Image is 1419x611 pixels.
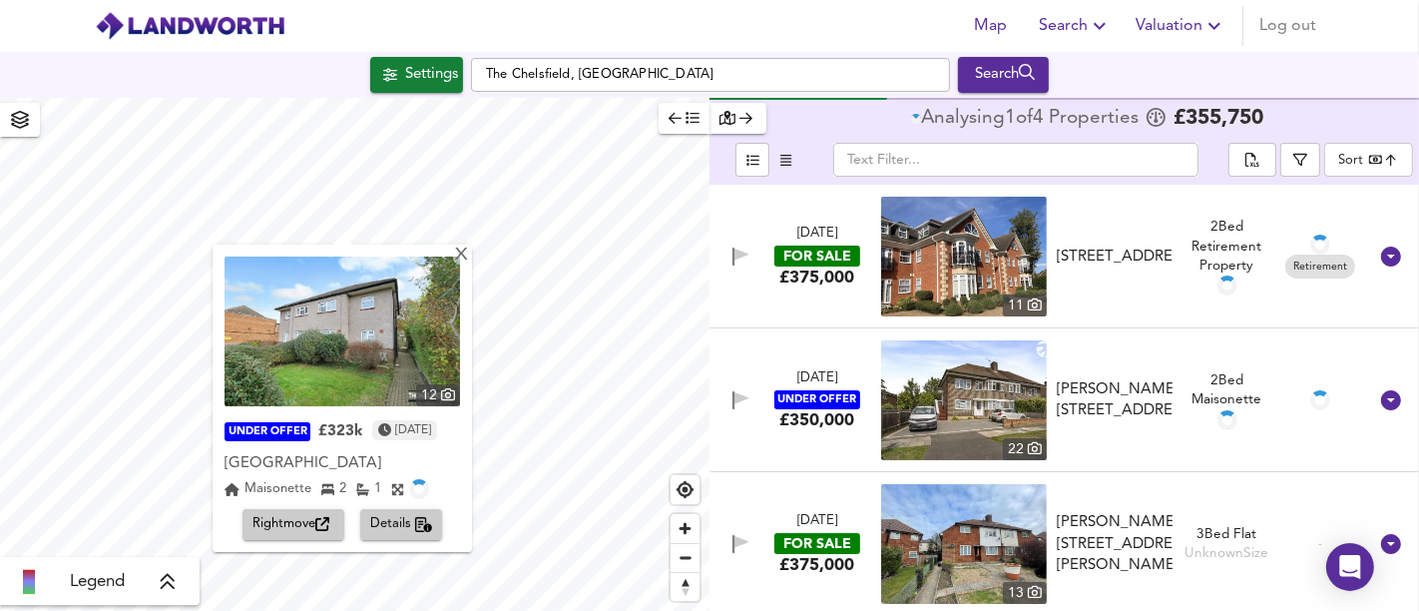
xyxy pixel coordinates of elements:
[1285,260,1355,275] span: Retirement
[225,423,310,442] div: UNDER OFFER
[797,512,837,531] div: [DATE]
[1379,388,1403,412] svg: Show Details
[774,246,860,267] div: FOR SALE
[370,57,463,93] div: Click to configure Search Settings
[881,197,1047,316] a: property thumbnail 11
[774,390,860,409] div: UNDER OFFER
[405,62,458,88] div: Settings
[1057,379,1173,422] div: [PERSON_NAME][STREET_ADDRESS]
[709,185,1419,328] div: [DATE]FOR SALE£375,000 property thumbnail 11 [STREET_ADDRESS]2Bed Retirement Property Retirement
[1324,143,1413,177] div: Sort
[1181,218,1274,276] div: 2 Bed Retirement Property
[356,479,381,499] div: 1
[1318,537,1322,552] span: -
[881,340,1047,460] a: property thumbnail 22
[225,257,460,406] a: property thumbnail 12
[1174,109,1263,129] span: £ 355,750
[881,197,1047,316] img: property thumbnail
[1136,12,1226,40] span: Valuation
[242,509,344,540] button: Rightmove
[1185,544,1269,563] div: Unknown Size
[671,572,700,601] button: Reset bearing to north
[1379,245,1403,269] svg: Show Details
[1039,12,1112,40] span: Search
[395,420,431,440] time: Monday, February 3, 2025 at 1:11:56 PM
[779,554,854,576] div: £375,000
[1049,379,1181,422] div: Warren Road, Chelsfield, Kent, BR6 6ES
[225,257,460,406] img: property thumbnail
[1181,371,1274,410] div: 2 Bed Maisonette
[1326,543,1374,591] div: Open Intercom Messenger
[671,543,700,572] button: Zoom out
[774,533,860,554] div: FOR SALE
[1003,582,1047,604] div: 13
[911,109,1144,129] div: of Propert ies
[321,479,346,499] div: 2
[1033,109,1044,129] span: 4
[70,570,125,594] span: Legend
[881,484,1047,604] img: property thumbnail
[671,475,700,504] button: Find my location
[1057,247,1173,268] div: [STREET_ADDRESS]
[779,409,854,431] div: £350,000
[881,340,1047,460] img: property thumbnail
[833,143,1198,177] input: Text Filter...
[709,328,1419,472] div: [DATE]UNDER OFFER£350,000 property thumbnail 22 [PERSON_NAME][STREET_ADDRESS]2Bed Maisonette
[471,58,950,92] input: Enter a location...
[797,225,837,244] div: [DATE]
[958,57,1049,93] button: Search
[1185,525,1269,544] div: 3 Bed Flat
[967,12,1015,40] span: Map
[671,573,700,601] span: Reset bearing to north
[797,369,837,388] div: [DATE]
[921,109,1005,129] div: Analysing
[1128,6,1234,46] button: Valuation
[1003,438,1047,460] div: 22
[225,479,311,499] div: Maisonette
[1379,532,1403,556] svg: Show Details
[958,57,1049,93] div: Run Your Search
[1049,247,1181,268] div: Station Road, Orpington, BR6 0SD
[881,484,1047,604] a: property thumbnail 13
[252,513,334,536] span: Rightmove
[959,6,1023,46] button: Map
[1057,512,1173,576] div: [PERSON_NAME][STREET_ADDRESS][PERSON_NAME]
[242,509,352,540] a: Rightmove
[1031,6,1120,46] button: Search
[1259,12,1316,40] span: Log out
[1005,109,1016,129] span: 1
[779,267,854,289] div: £375,000
[1003,295,1047,316] div: 11
[1251,6,1324,46] button: Log out
[360,509,443,540] button: Details
[453,247,470,266] div: X
[225,454,460,474] div: [GEOGRAPHIC_DATA]
[318,422,362,442] div: £323k
[1338,151,1363,170] div: Sort
[963,62,1044,88] div: Search
[671,544,700,572] span: Zoom out
[416,384,460,406] div: 12
[671,514,700,543] button: Zoom in
[95,11,285,41] img: logo
[370,57,463,93] button: Settings
[370,513,433,536] span: Details
[1228,143,1276,177] div: split button
[1049,512,1181,576] div: Russett Close, Chelsfield, BR6 6HA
